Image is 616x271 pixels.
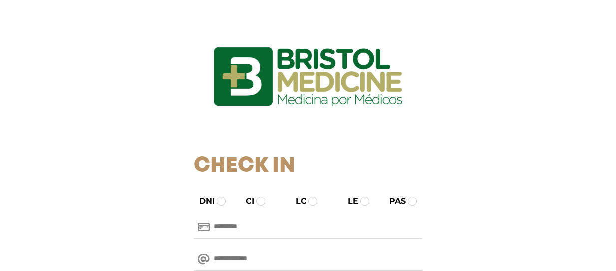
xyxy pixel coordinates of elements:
label: DNI [190,195,215,207]
label: LE [339,195,358,207]
img: logo_ingresarbristol.jpg [173,12,443,142]
label: PAS [380,195,406,207]
h1: Check In [194,154,423,179]
label: CI [237,195,254,207]
label: LC [287,195,307,207]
